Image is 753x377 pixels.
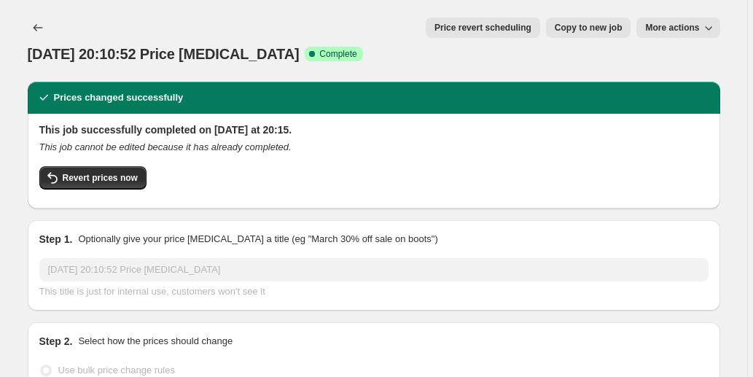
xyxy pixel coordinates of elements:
[39,166,147,190] button: Revert prices now
[426,18,540,38] button: Price revert scheduling
[78,232,437,246] p: Optionally give your price [MEDICAL_DATA] a title (eg "March 30% off sale on boots")
[546,18,631,38] button: Copy to new job
[39,123,709,137] h2: This job successfully completed on [DATE] at 20:15.
[645,22,699,34] span: More actions
[63,172,138,184] span: Revert prices now
[39,232,73,246] h2: Step 1.
[54,90,184,105] h2: Prices changed successfully
[319,48,356,60] span: Complete
[555,22,623,34] span: Copy to new job
[39,258,709,281] input: 30% off holiday sale
[28,46,300,62] span: [DATE] 20:10:52 Price [MEDICAL_DATA]
[39,334,73,349] h2: Step 2.
[28,18,48,38] button: Price change jobs
[58,365,175,376] span: Use bulk price change rules
[39,286,265,297] span: This title is just for internal use, customers won't see it
[39,141,292,152] i: This job cannot be edited because it has already completed.
[78,334,233,349] p: Select how the prices should change
[434,22,531,34] span: Price revert scheduling
[636,18,719,38] button: More actions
